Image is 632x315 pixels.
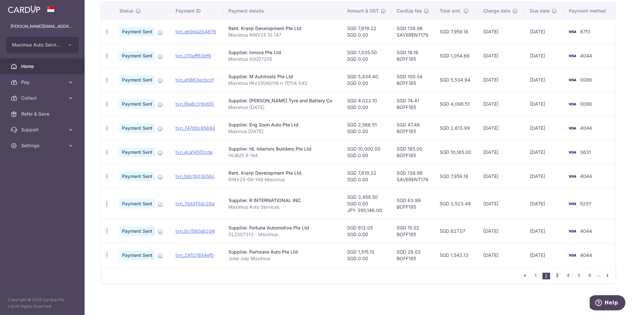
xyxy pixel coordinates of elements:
[21,95,65,101] span: Collect
[525,164,564,188] td: [DATE]
[176,228,215,234] a: txn_0c1560ab2d4
[228,197,336,204] div: Supplier. R INTERNATIONAL INC
[525,243,564,267] td: [DATE]
[580,101,592,107] span: 0086
[119,227,155,236] span: Payment Sent
[530,8,550,14] span: Due date
[342,188,391,219] td: SGD 3,459.50 SGD 0.00 JPY 395,146.00
[119,99,155,109] span: Payment Sent
[21,111,65,117] span: Refer & Save
[228,104,336,111] p: Maximus [DATE]
[347,8,379,14] span: Amount & GST
[6,37,79,53] button: Maximus Auto Services Pte Ltd
[478,219,525,243] td: [DATE]
[478,68,525,92] td: [DATE]
[580,201,591,206] span: 5207
[21,126,65,133] span: Support
[119,75,155,85] span: Payment Sent
[580,149,591,155] span: 3631
[391,188,434,219] td: SGD 63.99 BOFF185
[575,271,583,279] a: 5
[525,19,564,44] td: [DATE]
[119,27,155,36] span: Payment Sent
[228,249,336,255] div: Supplier. Partware Auto Pte Ltd
[597,271,601,279] li: ...
[434,164,478,188] td: SGD 7,959.18
[119,172,155,181] span: Payment Sent
[391,164,434,188] td: SGD 139.96 SAVERENT179
[564,2,616,19] th: Payment method
[228,73,336,80] div: Supplier. M Autotools Pte Ltd
[342,92,391,116] td: SGD 4,022.10 SGD 0.00
[478,44,525,68] td: [DATE]
[21,142,65,149] span: Settings
[228,225,336,231] div: Supplier. Fortuna Automotive Pte Ltd
[586,271,594,279] a: 6
[434,44,478,68] td: SGD 1,054.66
[478,188,525,219] td: [DATE]
[228,170,336,176] div: Rent. Kranji Development Pte Ltd
[176,149,213,155] a: txn_4ca14551cde
[391,243,434,267] td: SGD 28.03 BOFF185
[11,23,74,30] p: [PERSON_NAME][EMAIL_ADDRESS][DOMAIN_NAME]
[580,173,592,179] span: 4044
[434,92,478,116] td: SGD 4,096.51
[566,124,579,132] img: Bank Card
[478,19,525,44] td: [DATE]
[12,42,61,48] span: Maximus Auto Services Pte Ltd
[525,44,564,68] td: [DATE]
[478,140,525,164] td: [DATE]
[391,116,434,140] td: SGD 47.48 BOFF185
[566,76,579,84] img: Bank Card
[525,68,564,92] td: [DATE]
[483,8,510,14] span: Charge date
[176,252,214,258] a: txn_29521854ef5
[580,53,592,58] span: 4044
[525,92,564,116] td: [DATE]
[525,116,564,140] td: [DATE]
[228,80,336,87] p: Maximus INV25080116 n 70114 1of3
[176,53,211,58] a: txn_310aff63bf6
[228,122,336,128] div: Supplier. Eng Soon Auto Pte Ltd
[8,5,40,13] img: CardUp
[478,116,525,140] td: [DATE]
[566,52,579,60] img: Bank Card
[590,295,625,312] iframe: Opens a widget where you can find more information
[228,25,336,32] div: Rent. Kranji Development Pte Ltd
[566,251,579,259] img: Bank Card
[342,19,391,44] td: SGD 7,819.22 SGD 0.00
[566,28,579,36] img: Bank Card
[342,140,391,164] td: SGD 10,000.00 SGD 0.00
[21,63,65,70] span: Home
[391,92,434,116] td: SGD 74.41 BOFF185
[176,173,215,179] a: txn_5dc1b03b58c
[228,97,336,104] div: Supplier. [PERSON_NAME] Tyre and Battery Co
[553,271,561,279] a: 3
[391,19,434,44] td: SGD 139.96 SAVERENT179
[228,204,336,210] p: Maximus Auto Services
[119,51,155,60] span: Payment Sent
[176,101,214,107] a: txn_16e6c31bd00
[176,29,216,34] a: txn_eb9da2b4876
[342,44,391,68] td: SGD 1,035.50 SGD 0.00
[176,125,215,131] a: txn_747d0c8589d
[228,176,336,183] p: RINV25-09-148-Maximus
[478,92,525,116] td: [DATE]
[228,128,336,135] p: Maxmus [DATE]
[119,8,134,14] span: Status
[391,219,434,243] td: SGD 15.02 BOFF185
[434,116,478,140] td: SGD 2,613.99
[176,77,214,83] a: txn_e5863ecbccf
[580,252,592,258] span: 4044
[228,152,336,159] p: HLIB25 R 144
[342,219,391,243] td: SGD 812.05 SGD 0.00
[223,2,341,19] th: Payment details
[228,49,336,56] div: Supplier. Innova Pte Ltd
[564,271,572,279] a: 4
[391,68,434,92] td: SGD 100.54 BOFF185
[228,32,336,38] p: Maximus RINV25 10 147
[342,116,391,140] td: SGD 2,566.51 SGD 0.00
[176,201,215,206] a: txn_7dd2f3dc28e
[580,228,592,234] span: 4044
